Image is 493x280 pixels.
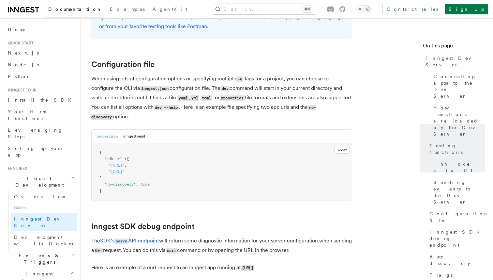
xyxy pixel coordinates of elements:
[220,95,245,101] code: properties
[91,263,352,272] p: Here is an example of a curl request to an Inngest app running at :
[5,106,77,124] a: Your first Functions
[8,74,32,79] span: Python
[99,176,102,180] span: ]
[429,229,485,248] span: Inngest SDK debug endpoint
[8,50,39,56] span: Next.js
[423,42,485,52] h4: On this page
[445,4,488,14] a: Sign Up
[8,26,26,33] span: Home
[201,95,212,101] code: toml
[427,140,485,158] a: Testing functions
[8,146,64,157] span: Setting up your app
[109,169,125,174] span: "[URL]"
[429,272,453,278] span: Flags
[109,163,125,168] span: "[URL]"
[99,13,344,31] p: 💡 Since you can send events via HTTP, this means you can send events with any programming languag...
[154,105,179,110] code: dev --help
[431,158,485,176] a: Invoke via UI
[102,176,104,180] span: ,
[48,7,102,12] span: Documentation
[241,265,254,271] code: [URL]
[427,226,485,251] a: Inngest SDK debug endpoint
[431,176,485,208] a: Sending events to the Dev Server
[91,236,352,255] p: The will return some diagnostic information for your server configuration when sending a request....
[125,156,127,161] span: :
[220,86,230,91] code: dev
[177,95,189,101] code: yaml
[44,2,106,18] a: Documentation
[141,182,150,187] span: true
[91,74,352,122] p: When using lots of configuration options or specifying multiple flags for a project, you can choo...
[427,251,485,269] a: Auto-discovery
[11,191,77,203] a: Overview
[433,161,485,174] span: Invoke via UI
[427,208,485,226] a: Configuration file
[5,88,37,93] span: Inngest tour
[110,7,145,12] span: Examples
[5,166,27,171] span: Features
[429,254,485,267] span: Auto-discovery
[166,248,177,254] code: curl
[125,163,127,168] span: ,
[99,189,102,193] span: }
[429,210,489,223] span: Configuration file
[14,194,81,199] span: Overview
[104,156,125,161] span: "sdk-url"
[140,86,170,91] code: inngest.json
[106,2,149,18] a: Examples
[104,182,136,187] span: "no-discovery"
[123,130,145,143] button: inngest.yaml
[429,142,485,156] span: Testing functions
[190,95,199,101] code: yml
[426,55,485,68] span: Inngest Dev Server
[8,109,47,121] span: Your first Functions
[99,150,102,155] span: {
[127,156,129,161] span: [
[212,4,316,14] button: Search...⌘K
[97,130,118,143] button: inngest.json
[5,252,71,265] span: Events & Triggers
[91,105,316,120] code: no-discovery
[5,71,77,82] a: Python
[423,52,485,71] a: Inngest Dev Server
[433,105,485,137] span: How functions are loaded by the Dev Server
[5,175,71,188] span: Local Development
[5,24,77,35] a: Home
[5,191,77,250] div: Local Development
[153,7,187,12] span: AgentKit
[335,145,350,154] button: Copy
[382,4,442,14] a: Contact sales
[5,94,77,106] a: Install the SDK
[5,173,77,191] button: Local Development
[5,41,34,46] span: Quick start
[433,73,485,99] span: Connecting apps to the Dev Server
[14,216,70,228] span: Inngest Dev Server
[431,102,485,140] a: How functions are loaded by the Dev Server
[11,213,77,231] a: Inngest Dev Server
[8,62,39,67] span: Node.js
[8,97,75,103] span: Install the SDK
[5,59,77,71] a: Node.js
[8,127,63,139] span: Leveraging Steps
[356,5,372,13] button: Toggle dark mode
[91,60,155,69] a: Configuration file
[5,142,77,161] a: Setting up your app
[11,231,77,250] a: Development with Docker
[11,203,77,213] span: Guides
[431,71,485,102] a: Connecting apps to the Dev Server
[303,6,312,12] kbd: ⌘K
[5,250,77,268] button: Events & Triggers
[100,238,159,244] a: SDK'sserveAPI endpoint
[114,239,128,244] code: serve
[14,235,75,246] span: Development with Docker
[91,222,195,231] a: Inngest SDK debug endpoint
[94,248,103,254] code: GET
[433,179,485,205] span: Sending events to the Dev Server
[5,47,77,59] a: Next.js
[236,76,243,82] code: -u
[5,124,77,142] a: Leveraging Steps
[149,2,191,18] a: AgentKit
[136,182,138,187] span: :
